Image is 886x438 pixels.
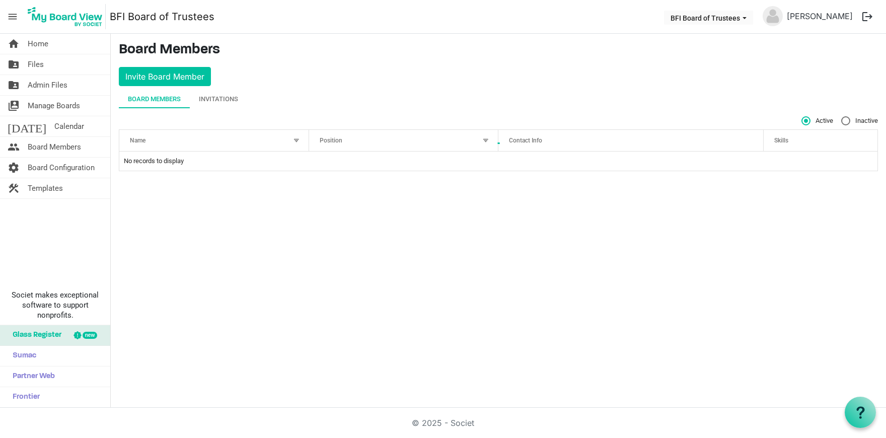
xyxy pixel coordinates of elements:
[25,4,106,29] img: My Board View Logo
[8,54,20,75] span: folder_shared
[5,290,106,320] span: Societ makes exceptional software to support nonprofits.
[119,42,878,59] h3: Board Members
[199,94,238,104] div: Invitations
[54,116,84,136] span: Calendar
[8,158,20,178] span: settings
[8,75,20,95] span: folder_shared
[3,7,22,26] span: menu
[8,346,36,366] span: Sumac
[8,178,20,198] span: construction
[8,387,40,407] span: Frontier
[8,96,20,116] span: switch_account
[119,90,878,108] div: tab-header
[28,54,44,75] span: Files
[801,116,833,125] span: Active
[763,6,783,26] img: no-profile-picture.svg
[119,67,211,86] button: Invite Board Member
[25,4,110,29] a: My Board View Logo
[83,332,97,339] div: new
[8,137,20,157] span: people
[8,367,55,387] span: Partner Web
[857,6,878,27] button: logout
[664,11,753,25] button: BFI Board of Trustees dropdownbutton
[28,75,67,95] span: Admin Files
[28,178,63,198] span: Templates
[8,34,20,54] span: home
[28,96,80,116] span: Manage Boards
[28,158,95,178] span: Board Configuration
[128,94,181,104] div: Board Members
[783,6,857,26] a: [PERSON_NAME]
[28,34,48,54] span: Home
[841,116,878,125] span: Inactive
[8,116,46,136] span: [DATE]
[28,137,81,157] span: Board Members
[110,7,214,27] a: BFI Board of Trustees
[412,418,474,428] a: © 2025 - Societ
[8,325,61,345] span: Glass Register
